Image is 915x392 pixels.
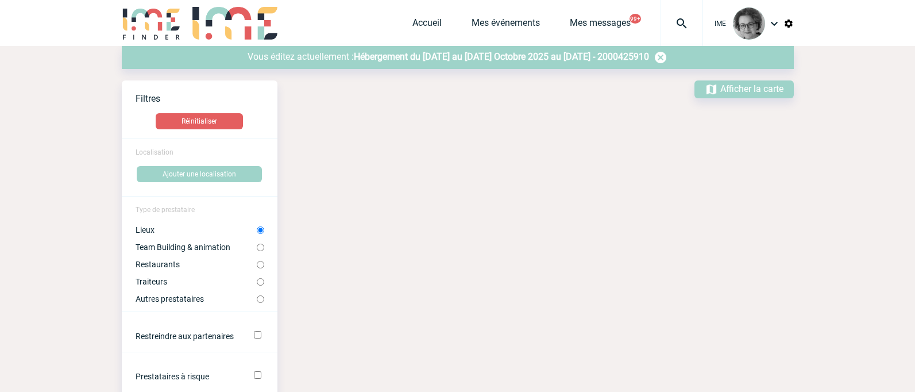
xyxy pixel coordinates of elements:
[136,332,238,341] label: Restreindre aux partenaires
[248,51,354,62] span: Vous éditez actuellement :
[156,113,243,129] button: Réinitialiser
[654,51,667,64] img: baseline_cancel_white_24dp-blanc.png
[136,277,257,286] label: Traiteurs
[136,372,238,381] label: Prestataires à risque
[472,17,540,33] a: Mes événements
[136,206,195,214] span: Type de prestataire
[715,20,726,28] span: IME
[122,7,182,40] img: IME-Finder
[136,260,257,269] label: Restaurants
[354,51,649,62] a: Hébergement du [DATE] au [DATE] Octobre 2025 au [DATE] - 2000425910
[136,294,257,303] label: Autres prestataires
[733,7,765,40] img: 101028-0.jpg
[136,225,257,235] label: Lieux
[137,166,262,182] button: Ajouter une localisation
[570,17,631,33] a: Mes messages
[136,243,257,252] label: Team Building & animation
[412,17,442,33] a: Accueil
[136,148,173,156] span: Localisation
[136,93,277,104] p: Filtres
[122,113,277,129] a: Réinitialiser
[630,14,641,24] button: 99+
[720,83,783,94] span: Afficher la carte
